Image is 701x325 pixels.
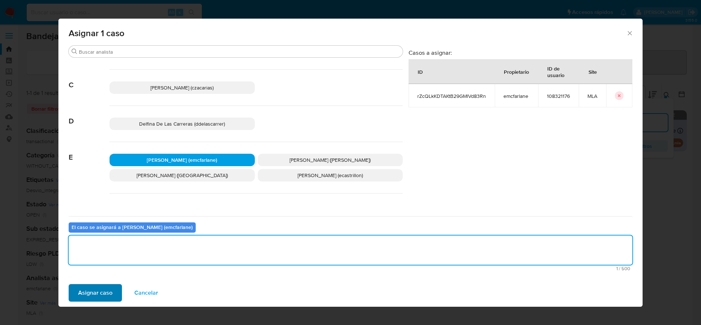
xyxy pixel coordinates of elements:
[110,169,255,181] div: [PERSON_NAME] ([GEOGRAPHIC_DATA])
[503,93,529,99] span: emcfarlane
[79,49,400,55] input: Buscar analista
[69,284,122,302] button: Asignar caso
[615,91,624,100] button: icon-button
[547,93,570,99] span: 108321176
[417,93,486,99] span: rZcQLkKDTAKtB29GMlVd83Rn
[258,169,403,181] div: [PERSON_NAME] (ecastrillon)
[110,81,255,94] div: [PERSON_NAME] (czacarias)
[69,194,110,213] span: F
[298,172,363,179] span: [PERSON_NAME] (ecastrillon)
[290,156,371,164] span: [PERSON_NAME] ([PERSON_NAME])
[72,223,193,231] b: El caso se asignará a [PERSON_NAME] (emcfarlane)
[409,63,432,80] div: ID
[110,118,255,130] div: Delfina De Las Carreras (ddelascarrer)
[409,49,632,56] h3: Casos a asignar:
[147,156,217,164] span: [PERSON_NAME] (emcfarlane)
[587,93,597,99] span: MLA
[258,154,403,166] div: [PERSON_NAME] ([PERSON_NAME])
[78,285,112,301] span: Asignar caso
[139,120,225,127] span: Delfina De Las Carreras (ddelascarrer)
[137,172,228,179] span: [PERSON_NAME] ([GEOGRAPHIC_DATA])
[71,266,630,271] span: Máximo 500 caracteres
[125,284,168,302] button: Cancelar
[69,106,110,126] span: D
[150,84,214,91] span: [PERSON_NAME] (czacarias)
[69,142,110,162] span: E
[69,29,626,38] span: Asignar 1 caso
[69,70,110,89] span: C
[134,285,158,301] span: Cancelar
[626,30,633,36] button: Cerrar ventana
[495,63,538,80] div: Propietario
[58,19,643,307] div: assign-modal
[580,63,606,80] div: Site
[72,49,77,54] button: Buscar
[110,154,255,166] div: [PERSON_NAME] (emcfarlane)
[539,60,578,84] div: ID de usuario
